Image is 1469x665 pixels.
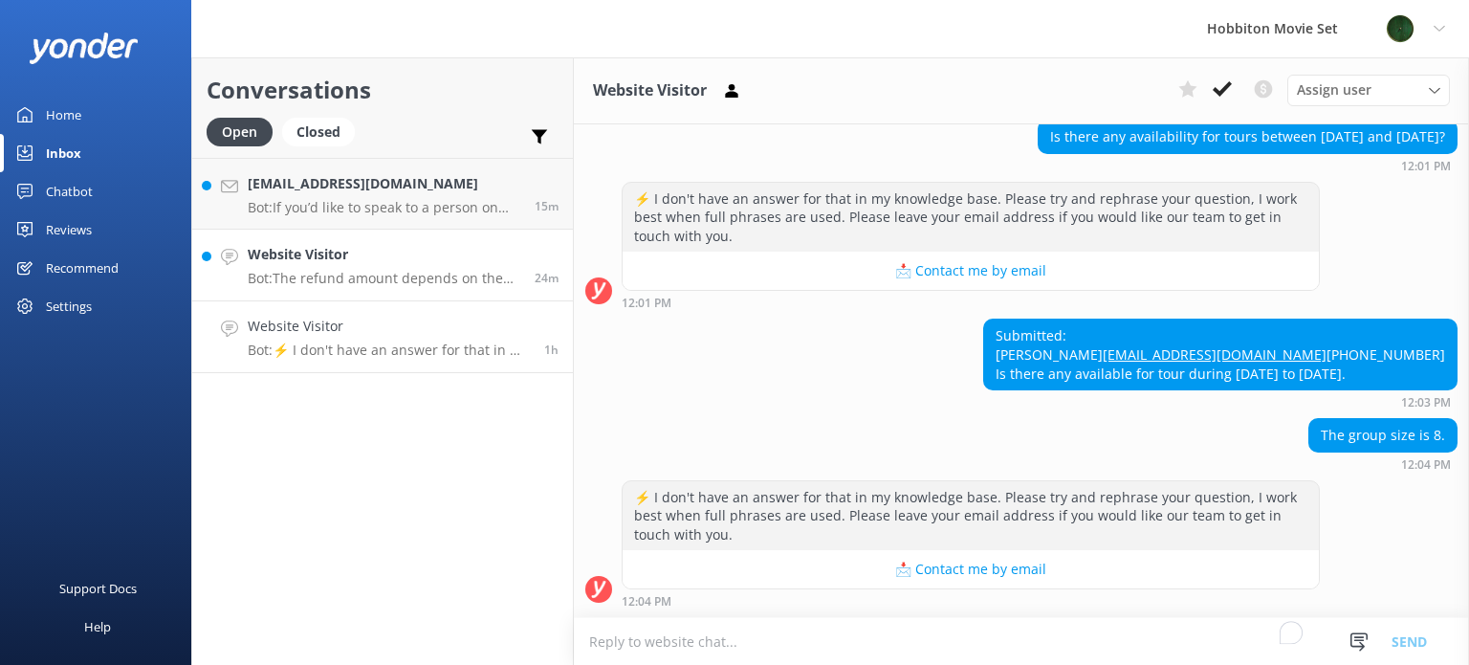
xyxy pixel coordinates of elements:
[535,198,559,214] span: Sep 20 2025 01:19pm (UTC +12:00) Pacific/Auckland
[1297,79,1371,100] span: Assign user
[248,316,530,337] h4: Website Visitor
[207,118,273,146] div: Open
[623,550,1319,588] button: 📩 Contact me by email
[207,121,282,142] a: Open
[248,173,520,194] h4: [EMAIL_ADDRESS][DOMAIN_NAME]
[282,121,364,142] a: Closed
[622,594,1320,608] div: Sep 20 2025 12:04pm (UTC +12:00) Pacific/Auckland
[622,596,671,608] strong: 12:04 PM
[46,249,119,287] div: Recommend
[1401,459,1451,471] strong: 12:04 PM
[593,78,707,103] h3: Website Visitor
[1038,159,1458,172] div: Sep 20 2025 12:01pm (UTC +12:00) Pacific/Auckland
[29,33,139,64] img: yonder-white-logo.png
[1039,121,1457,153] div: Is there any availability for tours between [DATE] and [DATE]?
[192,158,573,230] a: [EMAIL_ADDRESS][DOMAIN_NAME]Bot:If you’d like to speak to a person on our team, please call [PHON...
[622,298,671,309] strong: 12:01 PM
[46,172,93,211] div: Chatbot
[248,199,520,216] p: Bot: If you’d like to speak to a person on our team, please call [PHONE_NUMBER] or email [EMAIL_A...
[1386,14,1414,43] img: 34-1625720359.png
[623,252,1319,290] button: 📩 Contact me by email
[1401,161,1451,172] strong: 12:01 PM
[46,287,92,325] div: Settings
[1287,75,1450,105] div: Assign User
[1401,397,1451,409] strong: 12:03 PM
[984,320,1457,389] div: Submitted: [PERSON_NAME] [PHONE_NUMBER] Is there any available for tour during [DATE] to [DATE].
[535,270,559,286] span: Sep 20 2025 01:10pm (UTC +12:00) Pacific/Auckland
[544,342,559,358] span: Sep 20 2025 12:04pm (UTC +12:00) Pacific/Auckland
[84,608,111,646] div: Help
[46,211,92,249] div: Reviews
[46,96,81,134] div: Home
[248,244,520,265] h4: Website Visitor
[983,395,1458,409] div: Sep 20 2025 12:03pm (UTC +12:00) Pacific/Auckland
[574,618,1469,665] textarea: To enrich screen reader interactions, please activate Accessibility in Grammarly extension settings
[207,72,559,108] h2: Conversations
[1103,345,1326,364] a: [EMAIL_ADDRESS][DOMAIN_NAME]
[1308,457,1458,471] div: Sep 20 2025 12:04pm (UTC +12:00) Pacific/Auckland
[1309,419,1457,452] div: The group size is 8.
[192,301,573,373] a: Website VisitorBot:⚡ I don't have an answer for that in my knowledge base. Please try and rephras...
[623,183,1319,253] div: ⚡ I don't have an answer for that in my knowledge base. Please try and rephrase your question, I ...
[46,134,81,172] div: Inbox
[623,481,1319,551] div: ⚡ I don't have an answer for that in my knowledge base. Please try and rephrase your question, I ...
[59,569,137,608] div: Support Docs
[248,270,520,287] p: Bot: The refund amount depends on the type of tour and the timing of your cancellation: - Hobbito...
[192,230,573,301] a: Website VisitorBot:The refund amount depends on the type of tour and the timing of your cancellat...
[282,118,355,146] div: Closed
[248,342,530,359] p: Bot: ⚡ I don't have an answer for that in my knowledge base. Please try and rephrase your questio...
[622,296,1320,309] div: Sep 20 2025 12:01pm (UTC +12:00) Pacific/Auckland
